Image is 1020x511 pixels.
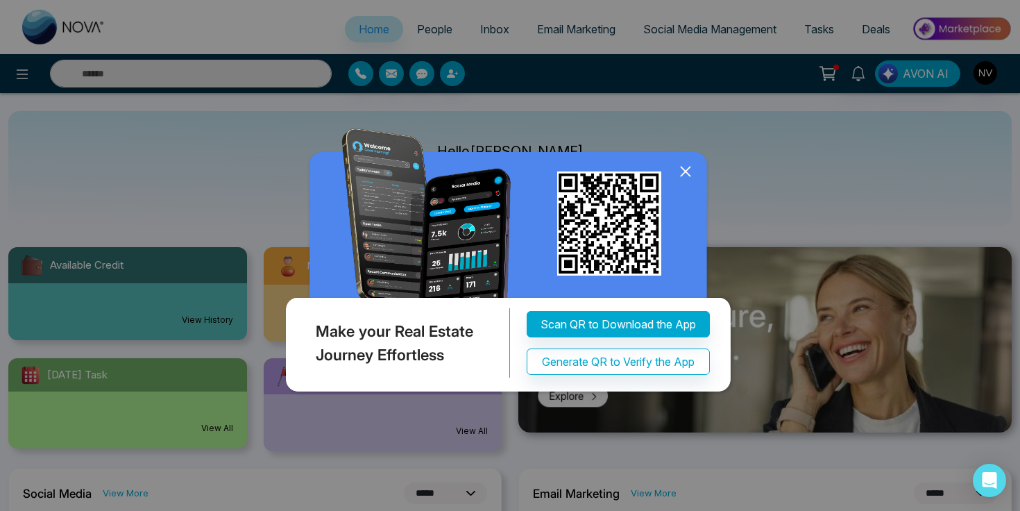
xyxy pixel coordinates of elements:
img: QRModal [282,128,738,399]
div: Make your Real Estate Journey Effortless [282,309,510,378]
button: Scan QR to Download the App [527,312,710,338]
button: Generate QR to Verify the App [527,349,710,376]
img: qr_for_download_app.png [557,171,661,276]
div: Open Intercom Messenger [973,464,1006,497]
